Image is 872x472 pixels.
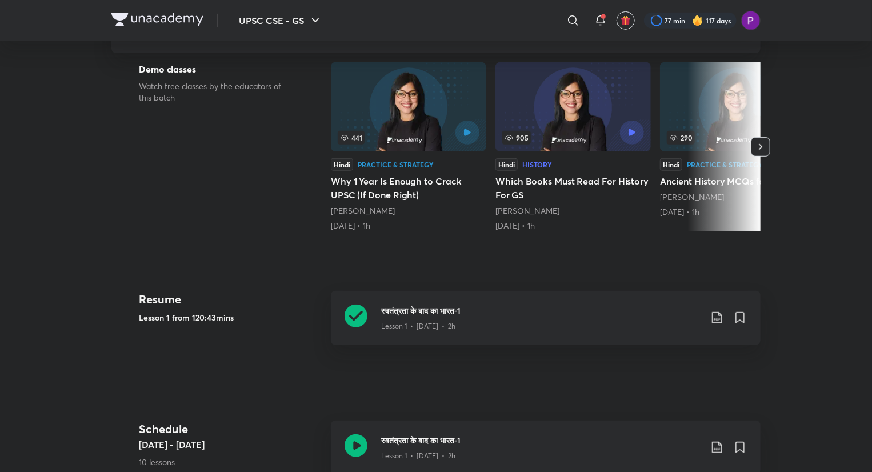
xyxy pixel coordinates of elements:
span: 290 [667,131,695,145]
img: avatar [621,15,631,26]
button: avatar [617,11,635,30]
div: Hindi [331,158,353,171]
a: 905HindiHistoryWhich Books Must Read For History For GS[PERSON_NAME][DATE] • 1h [495,62,651,231]
h5: Lesson 1 from 120:43mins [139,311,322,323]
h3: स्वतंत्रता के बाद का भारत-1 [381,434,701,446]
div: 12th Jul • 1h [660,206,815,218]
h4: Schedule [139,421,322,438]
p: Watch free classes by the educators of this batch [139,81,294,103]
a: [PERSON_NAME] [495,205,559,216]
a: [PERSON_NAME] [660,191,724,202]
img: streak [692,15,703,26]
h5: Ancient History MCQs for PT 2026 [660,174,815,188]
h5: Demo classes [139,62,294,76]
img: Company Logo [111,13,203,26]
div: Rinku Singh [495,205,651,217]
a: Company Logo [111,13,203,29]
h5: [DATE] - [DATE] [139,438,322,451]
a: [PERSON_NAME] [331,205,395,216]
div: Hindi [495,158,518,171]
a: Which Books Must Read For History For GS [495,62,651,231]
h5: Which Books Must Read For History For GS [495,174,651,202]
a: Why 1 Year Is Enough to Crack UPSC (If Done Right) [331,62,486,231]
span: 441 [338,131,365,145]
div: Hindi [660,158,682,171]
a: 441HindiPractice & StrategyWhy 1 Year Is Enough to Crack UPSC (If Done Right)[PERSON_NAME][DATE] ... [331,62,486,231]
a: Ancient History MCQs for PT 2026 [660,62,815,218]
button: UPSC CSE - GS [232,9,329,32]
div: 4th Jun • 1h [495,220,651,231]
a: 290HindiPractice & StrategyAncient History MCQs for PT 2026[PERSON_NAME][DATE] • 1h [660,62,815,218]
div: 5th Apr • 1h [331,220,486,231]
h4: Resume [139,291,322,308]
div: History [522,161,552,168]
p: Lesson 1 • [DATE] • 2h [381,321,455,331]
div: Practice & Strategy [358,161,434,168]
div: Rinku Singh [331,205,486,217]
h3: स्वतंत्रता के बाद का भारत-1 [381,305,701,317]
div: Rinku Singh [660,191,815,203]
span: 905 [502,131,531,145]
a: स्वतंत्रता के बाद का भारत-1Lesson 1 • [DATE] • 2h [331,291,761,359]
p: Lesson 1 • [DATE] • 2h [381,451,455,461]
img: Preeti Pandey [741,11,761,30]
div: Practice & Strategy [687,161,763,168]
p: 10 lessons [139,456,322,468]
h5: Why 1 Year Is Enough to Crack UPSC (If Done Right) [331,174,486,202]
